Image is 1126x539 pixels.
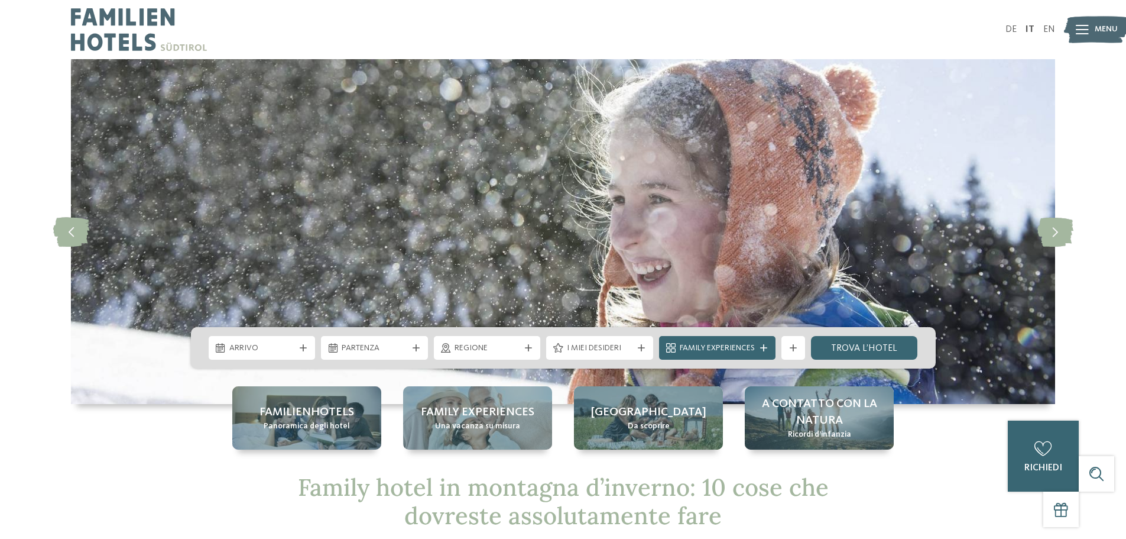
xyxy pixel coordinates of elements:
[788,429,851,441] span: Ricordi d’infanzia
[757,396,882,429] span: A contatto con la natura
[342,343,407,354] span: Partenza
[591,404,706,421] span: [GEOGRAPHIC_DATA]
[298,472,829,531] span: Family hotel in montagna d’inverno: 10 cose che dovreste assolutamente fare
[435,421,520,433] span: Una vacanza su misura
[628,421,670,433] span: Da scoprire
[811,336,918,360] a: trova l’hotel
[680,343,755,354] span: Family Experiences
[1008,421,1079,492] a: richiedi
[259,404,354,421] span: Familienhotels
[567,343,632,354] span: I miei desideri
[574,386,723,450] a: Family hotel in montagna d’inverno: 10 consigli per voi [GEOGRAPHIC_DATA] Da scoprire
[264,421,350,433] span: Panoramica degli hotel
[229,343,295,354] span: Arrivo
[1043,25,1055,34] a: EN
[1005,25,1017,34] a: DE
[1024,463,1062,473] span: richiedi
[421,404,534,421] span: Family experiences
[745,386,894,450] a: Family hotel in montagna d’inverno: 10 consigli per voi A contatto con la natura Ricordi d’infanzia
[232,386,381,450] a: Family hotel in montagna d’inverno: 10 consigli per voi Familienhotels Panoramica degli hotel
[455,343,520,354] span: Regione
[71,59,1055,404] img: Family hotel in montagna d’inverno: 10 consigli per voi
[1026,25,1034,34] a: IT
[1095,24,1118,35] span: Menu
[403,386,552,450] a: Family hotel in montagna d’inverno: 10 consigli per voi Family experiences Una vacanza su misura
